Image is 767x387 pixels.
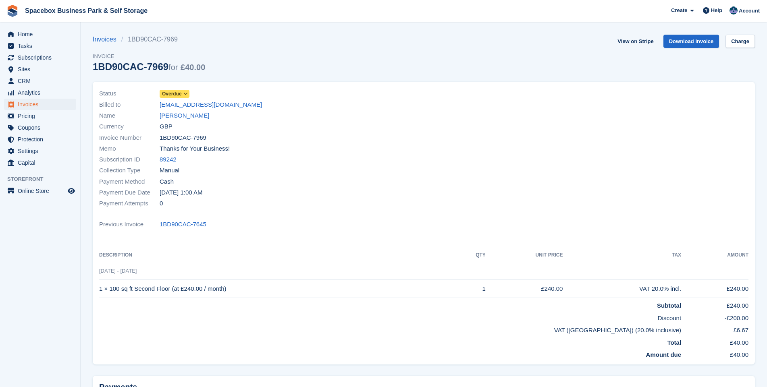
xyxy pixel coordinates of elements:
[681,323,748,335] td: £6.67
[671,6,687,14] span: Create
[18,75,66,87] span: CRM
[99,155,160,164] span: Subscription ID
[681,335,748,348] td: £40.00
[4,40,76,52] a: menu
[160,155,177,164] a: 89242
[739,7,760,15] span: Account
[563,249,681,262] th: Tax
[160,100,262,110] a: [EMAIL_ADDRESS][DOMAIN_NAME]
[160,177,174,186] span: Cash
[93,52,205,60] span: Invoice
[18,87,66,98] span: Analytics
[681,249,748,262] th: Amount
[563,284,681,294] div: VAT 20.0% incl.
[93,35,205,44] nav: breadcrumbs
[160,122,173,131] span: GBP
[160,220,206,229] a: 1BD90CAC-7645
[99,249,457,262] th: Description
[4,110,76,122] a: menu
[18,134,66,145] span: Protection
[681,280,748,298] td: £240.00
[99,268,137,274] span: [DATE] - [DATE]
[18,157,66,168] span: Capital
[168,63,178,72] span: for
[4,64,76,75] a: menu
[99,122,160,131] span: Currency
[486,280,563,298] td: £240.00
[4,157,76,168] a: menu
[7,175,80,183] span: Storefront
[486,249,563,262] th: Unit Price
[4,185,76,197] a: menu
[160,144,230,153] span: Thanks for Your Business!
[18,29,66,40] span: Home
[4,52,76,63] a: menu
[681,310,748,323] td: -£200.00
[181,63,205,72] span: £40.00
[93,61,205,72] div: 1BD90CAC-7969
[4,29,76,40] a: menu
[646,351,682,358] strong: Amount due
[18,64,66,75] span: Sites
[681,298,748,310] td: £240.00
[99,166,160,175] span: Collection Type
[99,89,160,98] span: Status
[99,133,160,143] span: Invoice Number
[730,6,738,14] img: Daud
[657,302,681,309] strong: Subtotal
[160,133,206,143] span: 1BD90CAC-7969
[160,199,163,208] span: 0
[160,111,209,120] a: [PERSON_NAME]
[614,35,657,48] a: View on Stripe
[725,35,755,48] a: Charge
[93,35,121,44] a: Invoices
[67,186,76,196] a: Preview store
[18,99,66,110] span: Invoices
[99,188,160,197] span: Payment Due Date
[160,166,179,175] span: Manual
[22,4,151,17] a: Spacebox Business Park & Self Storage
[160,89,189,98] a: Overdue
[99,323,681,335] td: VAT ([GEOGRAPHIC_DATA]) (20.0% inclusive)
[18,110,66,122] span: Pricing
[681,347,748,360] td: £40.00
[99,144,160,153] span: Memo
[4,87,76,98] a: menu
[162,90,182,97] span: Overdue
[4,134,76,145] a: menu
[711,6,722,14] span: Help
[457,280,486,298] td: 1
[18,40,66,52] span: Tasks
[4,99,76,110] a: menu
[457,249,486,262] th: QTY
[18,185,66,197] span: Online Store
[99,220,160,229] span: Previous Invoice
[6,5,19,17] img: stora-icon-8386f47178a22dfd0bd8f6a31ec36ba5ce8667c1dd55bd0f319d3a0aa187defe.svg
[4,75,76,87] a: menu
[160,188,202,197] time: 2025-10-06 00:00:00 UTC
[18,122,66,133] span: Coupons
[4,145,76,157] a: menu
[18,145,66,157] span: Settings
[99,280,457,298] td: 1 × 100 sq ft Second Floor (at £240.00 / month)
[99,310,681,323] td: Discount
[18,52,66,63] span: Subscriptions
[99,177,160,186] span: Payment Method
[4,122,76,133] a: menu
[99,111,160,120] span: Name
[667,339,681,346] strong: Total
[99,100,160,110] span: Billed to
[99,199,160,208] span: Payment Attempts
[663,35,719,48] a: Download Invoice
